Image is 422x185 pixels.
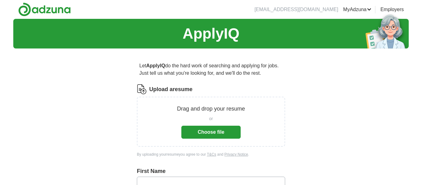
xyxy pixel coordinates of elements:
[380,6,404,13] a: Employers
[177,105,245,113] p: Drag and drop your resume
[209,116,213,122] span: or
[207,152,216,157] a: T&Cs
[181,126,241,139] button: Choose file
[149,85,192,94] label: Upload a resume
[255,6,338,13] li: [EMAIL_ADDRESS][DOMAIN_NAME]
[224,152,248,157] a: Privacy Notice
[343,6,372,13] a: MyAdzuna
[137,60,285,79] p: Let do the hard work of searching and applying for jobs. Just tell us what you're looking for, an...
[146,63,165,68] strong: ApplyIQ
[18,2,71,16] img: Adzuna logo
[137,152,285,157] div: By uploading your resume you agree to our and .
[183,23,239,45] h1: ApplyIQ
[137,167,285,175] label: First Name
[137,84,147,94] img: CV Icon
